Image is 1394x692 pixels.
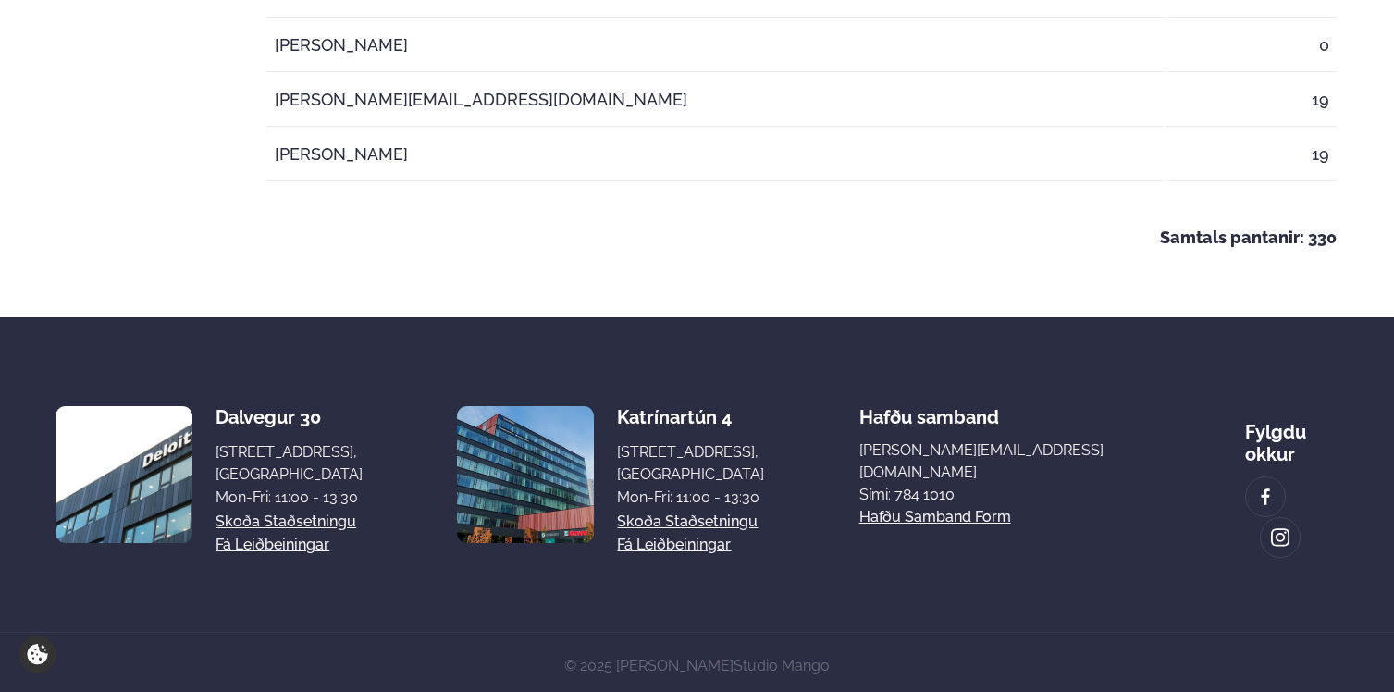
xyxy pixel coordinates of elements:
[1166,129,1337,181] td: 19
[216,511,356,533] a: Skoða staðsetningu
[1255,487,1276,508] img: image alt
[1160,228,1337,247] strong: Samtals pantanir: 330
[216,534,329,556] a: Fá leiðbeiningar
[617,534,731,556] a: Fá leiðbeiningar
[1261,518,1300,557] a: image alt
[859,484,1151,506] p: Sími: 784 1010
[19,636,56,673] a: Cookie settings
[859,391,999,428] span: Hafðu samband
[267,19,1164,72] td: [PERSON_NAME]
[1246,477,1285,516] a: image alt
[1245,406,1338,465] div: Fylgdu okkur
[617,511,758,533] a: Skoða staðsetningu
[56,406,192,543] img: image alt
[216,406,363,428] div: Dalvegur 30
[1166,19,1337,72] td: 0
[617,441,764,486] div: [STREET_ADDRESS], [GEOGRAPHIC_DATA]
[617,406,764,428] div: Katrínartún 4
[267,74,1164,127] td: [PERSON_NAME][EMAIL_ADDRESS][DOMAIN_NAME]
[1270,527,1290,549] img: image alt
[267,129,1164,181] td: [PERSON_NAME]
[1166,74,1337,127] td: 19
[617,487,764,509] div: Mon-Fri: 11:00 - 13:30
[564,657,830,674] span: © 2025 [PERSON_NAME]
[859,506,1011,528] a: Hafðu samband form
[216,487,363,509] div: Mon-Fri: 11:00 - 13:30
[457,406,594,543] img: image alt
[859,439,1151,484] a: [PERSON_NAME][EMAIL_ADDRESS][DOMAIN_NAME]
[216,441,363,486] div: [STREET_ADDRESS], [GEOGRAPHIC_DATA]
[734,657,830,674] a: Studio Mango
